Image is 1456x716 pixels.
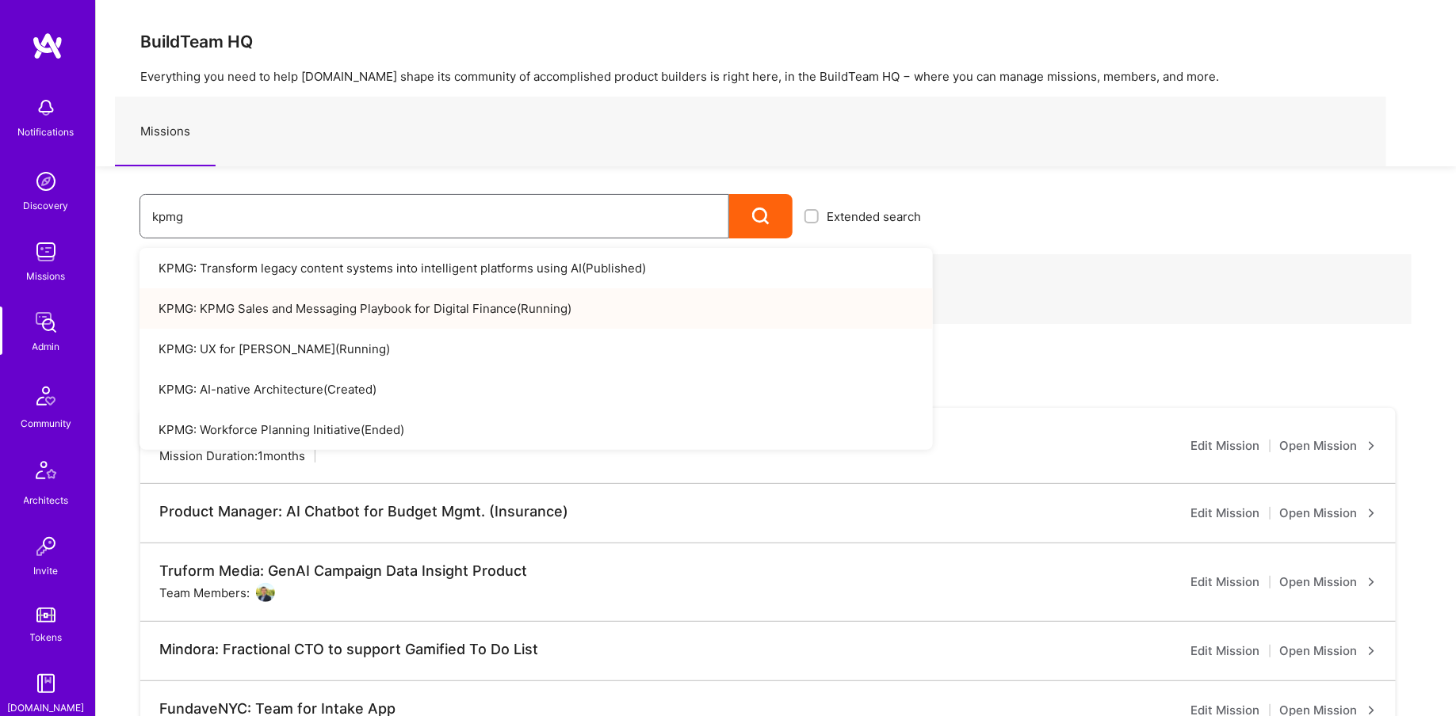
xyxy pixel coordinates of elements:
p: Everything you need to help [DOMAIN_NAME] shape its community of accomplished product builders is... [140,68,1412,85]
a: Open Mission [1280,573,1377,592]
div: Truform Media: GenAI Campaign Data Insight Product [159,562,527,580]
div: [DOMAIN_NAME] [8,699,85,716]
img: teamwork [30,236,62,268]
i: icon ArrowRight [1367,508,1377,518]
i: icon ArrowRight [1367,706,1377,715]
a: Open Mission [1280,436,1377,455]
a: KPMG: AI-native Architecture(Created) [139,369,933,409]
img: User Avatar [256,583,275,602]
a: KPMG: UX for [PERSON_NAME](Running) [139,329,933,369]
img: Architects [27,454,65,492]
i: icon ArrowRight [1367,441,1377,451]
img: Community [27,377,65,415]
i: icon Search [752,208,770,226]
img: Invite [30,531,62,562]
span: Extended search [827,208,921,225]
a: Edit Mission [1191,573,1260,592]
div: Admin [32,338,60,355]
a: Open Mission [1280,504,1377,523]
a: KPMG: Workforce Planning Initiative(Ended) [139,409,933,450]
input: What type of mission are you looking for? [152,196,717,237]
div: Product Manager: AI Chatbot for Budget Mgmt. (Insurance) [159,503,568,520]
i: icon ArrowRight [1367,577,1377,587]
h3: BuildTeam HQ [140,32,1412,51]
img: logo [32,32,63,60]
a: Open Mission [1280,642,1377,661]
img: bell [30,92,62,124]
img: admin teamwork [30,307,62,338]
div: Tokens [30,629,63,646]
div: Team Members: [159,583,275,602]
div: Invite [34,562,59,579]
a: KPMG: Transform legacy content systems into intelligent platforms using AI(Published) [139,248,933,288]
a: Missions [115,97,216,166]
a: Edit Mission [1191,504,1260,523]
div: Mission Duration: 1 months [159,447,305,464]
div: Discovery [24,197,69,214]
img: discovery [30,166,62,197]
a: Edit Mission [1191,642,1260,661]
div: Community [21,415,71,432]
img: tokens [36,607,55,623]
a: Edit Mission [1191,436,1260,455]
img: guide book [30,668,62,699]
div: Missions [27,268,66,284]
i: icon ArrowRight [1367,646,1377,656]
div: Mindora: Fractional CTO to support Gamified To Do List [159,641,538,658]
div: Architects [24,492,69,508]
a: KPMG: KPMG Sales and Messaging Playbook for Digital Finance(Running) [139,288,933,329]
div: Notifications [18,124,75,140]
